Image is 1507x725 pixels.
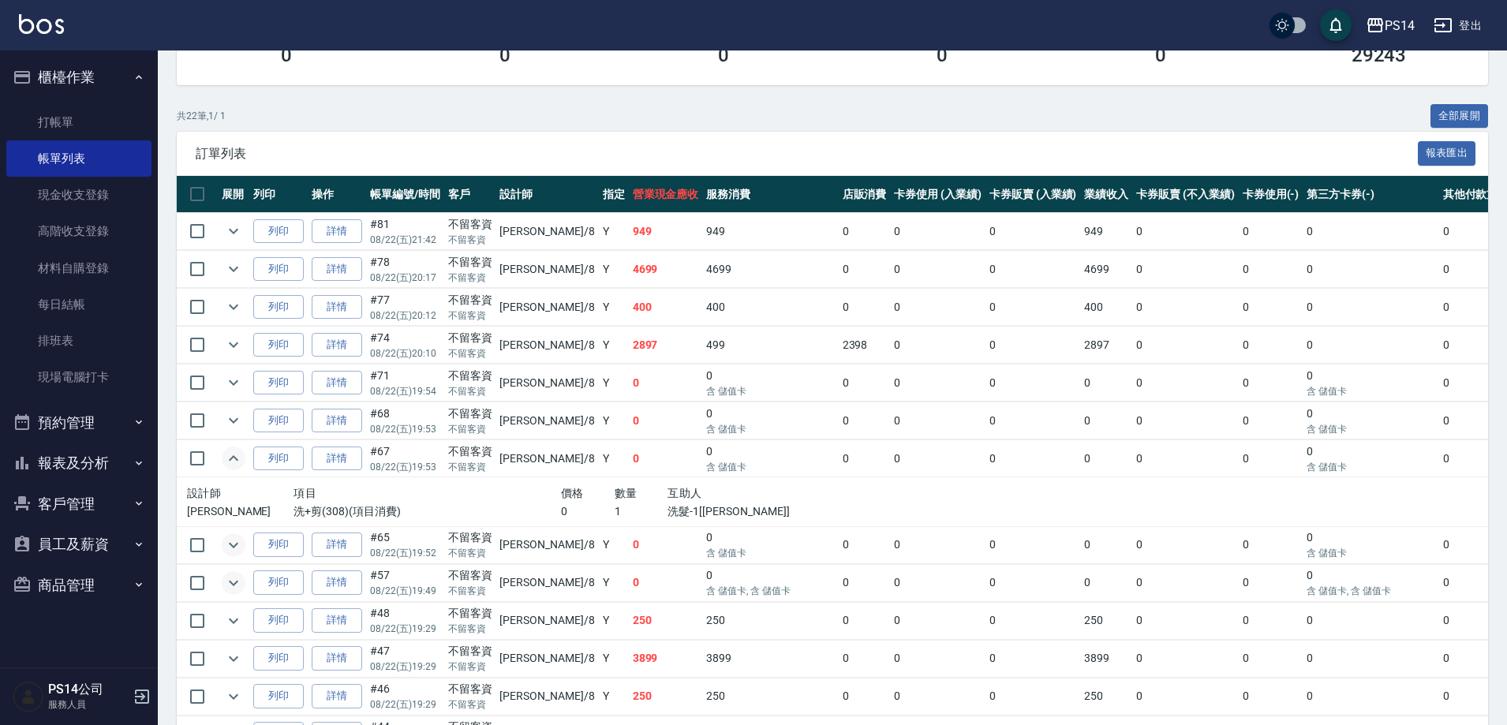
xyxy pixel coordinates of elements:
th: 店販消費 [839,176,891,213]
p: 不留客資 [448,233,492,247]
td: 0 [890,213,985,250]
td: 0 [839,440,891,477]
p: 08/22 (五) 19:53 [370,460,440,474]
span: 價格 [561,487,584,499]
td: 0 [1132,289,1238,326]
p: 共 22 筆, 1 / 1 [177,109,226,123]
div: 不留客資 [448,529,492,546]
th: 第三方卡券(-) [1303,176,1438,213]
td: #68 [366,402,444,439]
td: 3899 [1080,640,1132,677]
button: 列印 [253,295,304,320]
div: 不留客資 [448,292,492,308]
td: 0 [1080,526,1132,563]
td: 250 [702,602,838,639]
th: 卡券使用 (入業績) [890,176,985,213]
button: 報表及分析 [6,443,151,484]
td: 0 [839,289,891,326]
td: 0 [1303,251,1438,288]
h3: 29243 [1352,44,1407,66]
td: 0 [1132,526,1238,563]
button: expand row [222,333,245,357]
button: 列印 [253,219,304,244]
td: 2398 [839,327,891,364]
p: 含 儲值卡 [706,546,834,560]
button: expand row [222,295,245,319]
td: 0 [1303,640,1438,677]
td: 499 [702,327,838,364]
td: 0 [890,251,985,288]
p: 08/22 (五) 19:29 [370,622,440,636]
td: #74 [366,327,444,364]
td: 0 [1303,678,1438,715]
div: 不留客資 [448,443,492,460]
td: 0 [1239,289,1303,326]
td: #48 [366,602,444,639]
button: 列印 [253,333,304,357]
td: 0 [1239,327,1303,364]
td: 2897 [1080,327,1132,364]
td: 0 [890,640,985,677]
p: 08/22 (五) 19:53 [370,422,440,436]
p: 不留客資 [448,460,492,474]
td: [PERSON_NAME] /8 [495,364,598,402]
td: 0 [1132,602,1238,639]
p: 洗髮-1[[PERSON_NAME]] [667,503,828,520]
td: 0 [1080,402,1132,439]
td: 0 [839,602,891,639]
button: 列印 [253,684,304,708]
td: 0 [1132,640,1238,677]
button: save [1320,9,1352,41]
td: [PERSON_NAME] /8 [495,526,598,563]
td: 0 [1239,640,1303,677]
div: 不留客資 [448,254,492,271]
td: 0 [890,440,985,477]
button: 櫃檯作業 [6,57,151,98]
td: 0 [839,640,891,677]
p: 含 儲值卡 [706,422,834,436]
th: 客戶 [444,176,496,213]
td: #57 [366,564,444,601]
td: 0 [702,526,838,563]
button: expand row [222,447,245,470]
a: 現場電腦打卡 [6,359,151,395]
td: 0 [702,402,838,439]
a: 詳情 [312,533,362,557]
p: 服務人員 [48,697,129,712]
td: Y [599,678,629,715]
div: PS14 [1385,16,1415,36]
button: 登出 [1427,11,1488,40]
td: 0 [1303,289,1438,326]
a: 材料自購登錄 [6,250,151,286]
td: 400 [629,289,703,326]
button: expand row [222,257,245,281]
td: 0 [629,364,703,402]
h3: 0 [281,44,292,66]
p: 不留客資 [448,546,492,560]
td: 0 [1239,440,1303,477]
td: 0 [839,402,891,439]
td: #71 [366,364,444,402]
a: 詳情 [312,684,362,708]
td: 0 [1303,526,1438,563]
th: 業績收入 [1080,176,1132,213]
td: 2897 [629,327,703,364]
td: Y [599,440,629,477]
button: PS14 [1359,9,1421,42]
td: 0 [890,327,985,364]
h5: PS14公司 [48,682,129,697]
span: 互助人 [667,487,701,499]
img: Person [13,681,44,712]
td: 0 [1132,251,1238,288]
button: 列印 [253,570,304,595]
th: 指定 [599,176,629,213]
button: expand row [222,409,245,432]
div: 不留客資 [448,330,492,346]
td: #65 [366,526,444,563]
p: 不留客資 [448,308,492,323]
p: 08/22 (五) 19:54 [370,384,440,398]
div: 不留客資 [448,643,492,660]
p: 不留客資 [448,346,492,361]
p: 不留客資 [448,660,492,674]
td: 0 [1239,602,1303,639]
